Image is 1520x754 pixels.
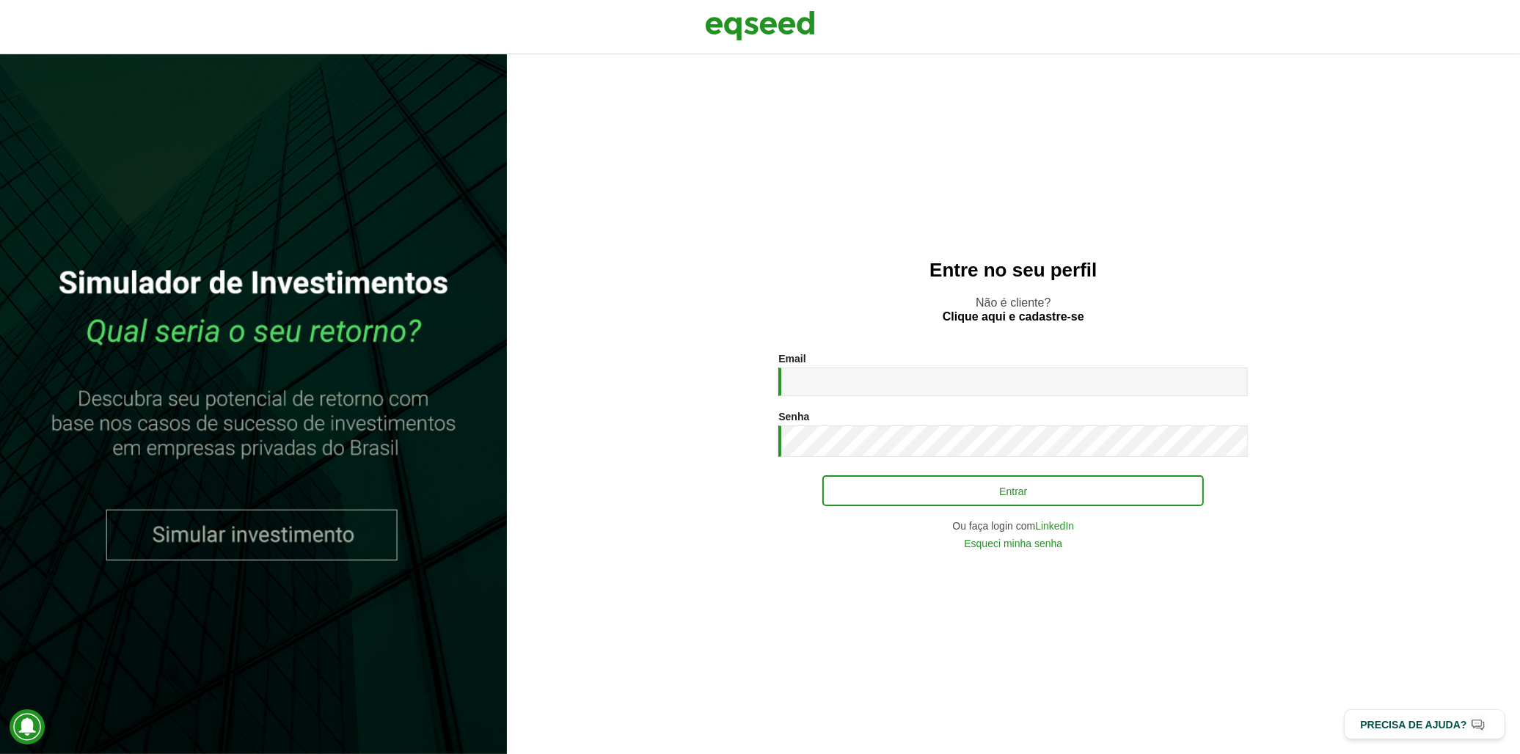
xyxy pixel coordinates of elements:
button: Entrar [822,475,1204,506]
a: Esqueci minha senha [964,538,1062,549]
div: Ou faça login com [778,521,1248,531]
a: Clique aqui e cadastre-se [943,311,1084,323]
label: Email [778,354,805,364]
p: Não é cliente? [536,296,1491,323]
h2: Entre no seu perfil [536,260,1491,281]
label: Senha [778,411,809,422]
img: EqSeed Logo [705,7,815,44]
a: LinkedIn [1035,521,1074,531]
